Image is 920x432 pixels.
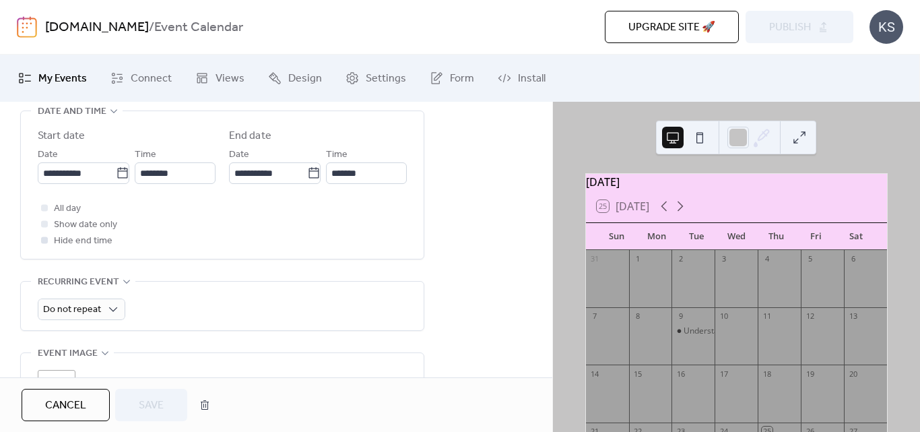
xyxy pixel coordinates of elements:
[836,223,876,250] div: Sat
[633,311,643,321] div: 8
[131,71,172,87] span: Connect
[762,311,772,321] div: 11
[335,60,416,96] a: Settings
[288,71,322,87] span: Design
[45,398,86,414] span: Cancel
[38,71,87,87] span: My Events
[805,369,815,379] div: 19
[796,223,836,250] div: Fri
[45,15,149,40] a: [DOMAIN_NAME]
[43,301,101,319] span: Do not repeat
[628,20,715,36] span: Upgrade site 🚀
[590,369,600,379] div: 14
[100,60,182,96] a: Connect
[762,254,772,264] div: 4
[676,311,686,321] div: 9
[848,311,858,321] div: 13
[719,369,729,379] div: 17
[22,389,110,421] button: Cancel
[366,71,406,87] span: Settings
[38,128,85,144] div: Start date
[135,147,156,163] span: Time
[54,217,117,233] span: Show date only
[420,60,484,96] a: Form
[216,71,244,87] span: Views
[590,311,600,321] div: 7
[229,128,271,144] div: End date
[869,10,903,44] div: KS
[805,311,815,321] div: 12
[149,15,154,40] b: /
[518,71,546,87] span: Install
[676,223,716,250] div: Tue
[590,254,600,264] div: 31
[54,233,112,249] span: Hide end time
[17,16,37,38] img: logo
[719,311,729,321] div: 10
[154,15,243,40] b: Event Calendar
[8,60,97,96] a: My Events
[185,60,255,96] a: Views
[719,254,729,264] div: 3
[633,254,643,264] div: 1
[762,369,772,379] div: 18
[38,147,58,163] span: Date
[38,370,75,408] div: ;
[450,71,474,87] span: Form
[38,104,106,120] span: Date and time
[633,369,643,379] div: 15
[597,223,636,250] div: Sun
[636,223,676,250] div: Mon
[488,60,556,96] a: Install
[671,326,715,337] div: Understanding a Doula's Role in Pre & Postpartum Mental Health
[848,369,858,379] div: 20
[676,254,686,264] div: 2
[848,254,858,264] div: 6
[326,147,348,163] span: Time
[586,174,887,190] div: [DATE]
[229,147,249,163] span: Date
[717,223,756,250] div: Wed
[756,223,796,250] div: Thu
[38,274,119,290] span: Recurring event
[605,11,739,43] button: Upgrade site 🚀
[676,369,686,379] div: 16
[38,346,98,362] span: Event image
[54,201,81,217] span: All day
[805,254,815,264] div: 5
[258,60,332,96] a: Design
